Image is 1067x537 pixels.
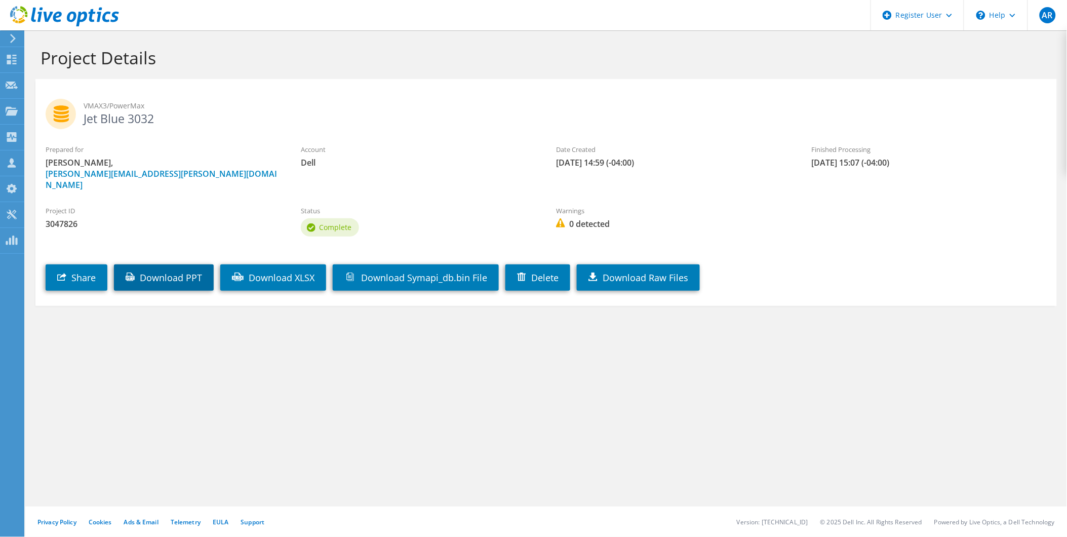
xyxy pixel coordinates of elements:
a: Privacy Policy [37,518,76,526]
a: Download PPT [114,264,214,291]
span: [DATE] 15:07 (-04:00) [812,157,1047,168]
a: Support [241,518,264,526]
span: Complete [319,222,351,232]
a: Download Raw Files [577,264,700,291]
a: Share [46,264,107,291]
li: © 2025 Dell Inc. All Rights Reserved [820,518,922,526]
a: Telemetry [171,518,201,526]
li: Powered by Live Optics, a Dell Technology [934,518,1055,526]
label: Warnings [556,206,791,216]
span: AR [1040,7,1056,23]
span: VMAX3/PowerMax [84,100,1047,111]
a: Download XLSX [220,264,326,291]
h2: Jet Blue 3032 [46,99,1047,124]
a: Download Symapi_db.bin File [333,264,499,291]
span: [PERSON_NAME], [46,157,281,190]
a: Ads & Email [124,518,159,526]
span: [DATE] 14:59 (-04:00) [556,157,791,168]
a: EULA [213,518,228,526]
label: Account [301,144,536,155]
a: Delete [505,264,570,291]
span: 3047826 [46,218,281,229]
li: Version: [TECHNICAL_ID] [737,518,808,526]
a: Cookies [89,518,112,526]
label: Date Created [556,144,791,155]
label: Status [301,206,536,216]
span: Dell [301,157,536,168]
span: 0 detected [556,218,791,229]
label: Finished Processing [812,144,1047,155]
h1: Project Details [41,47,1047,68]
svg: \n [976,11,985,20]
a: [PERSON_NAME][EMAIL_ADDRESS][PERSON_NAME][DOMAIN_NAME] [46,168,277,190]
label: Prepared for [46,144,281,155]
label: Project ID [46,206,281,216]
